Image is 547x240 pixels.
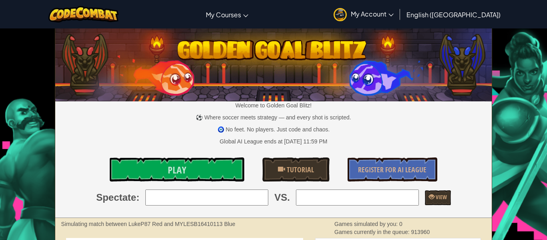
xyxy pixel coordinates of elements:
[55,125,492,133] p: 🧿 No feet. No players. Just code and chaos.
[55,113,492,121] p: ⚽ Where soccer meets strategy — and every shot is scripted.
[55,101,492,109] p: Welcome to Golden Goal Blitz!
[348,157,437,182] a: Register for AI League
[48,6,119,22] img: CodeCombat logo
[136,191,139,204] span: :
[330,2,398,27] a: My Account
[406,10,501,19] span: English ([GEOGRAPHIC_DATA])
[351,10,394,18] span: My Account
[334,8,347,21] img: avatar
[399,221,402,227] span: 0
[219,137,327,145] div: Global AI League ends at [DATE] 11:59 PM
[168,163,186,176] span: Play
[274,191,290,204] span: VS.
[334,229,411,235] span: Games currently in the queue:
[402,4,505,25] a: English ([GEOGRAPHIC_DATA])
[334,221,399,227] span: Games simulated by you:
[55,25,492,101] img: Golden Goal
[411,229,430,235] span: 913960
[96,191,136,204] span: Spectate
[262,157,330,182] a: Tutorial
[285,165,314,175] span: Tutorial
[434,193,447,201] span: View
[202,4,252,25] a: My Courses
[61,221,235,227] strong: Simulating match between LukeP87 Red and MYLESB16410113 Blue
[358,165,426,175] span: Register for AI League
[206,10,241,19] span: My Courses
